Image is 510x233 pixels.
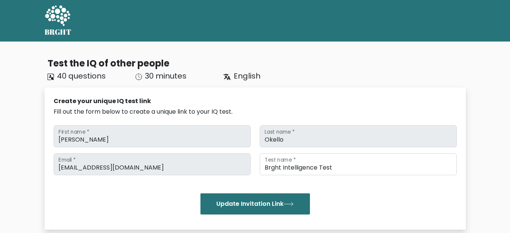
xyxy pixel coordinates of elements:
[234,71,260,81] span: English
[45,3,72,39] a: BRGHT
[54,125,251,147] input: First name
[45,28,72,37] h5: BRGHT
[48,57,466,70] div: Test the IQ of other people
[54,97,457,106] div: Create your unique IQ test link
[54,107,457,116] div: Fill out the form below to create a unique link to your IQ test.
[200,193,310,214] button: Update Invitation Link
[145,71,186,81] span: 30 minutes
[260,153,457,175] input: Test name
[57,71,106,81] span: 40 questions
[260,125,457,147] input: Last name
[54,153,251,175] input: Email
